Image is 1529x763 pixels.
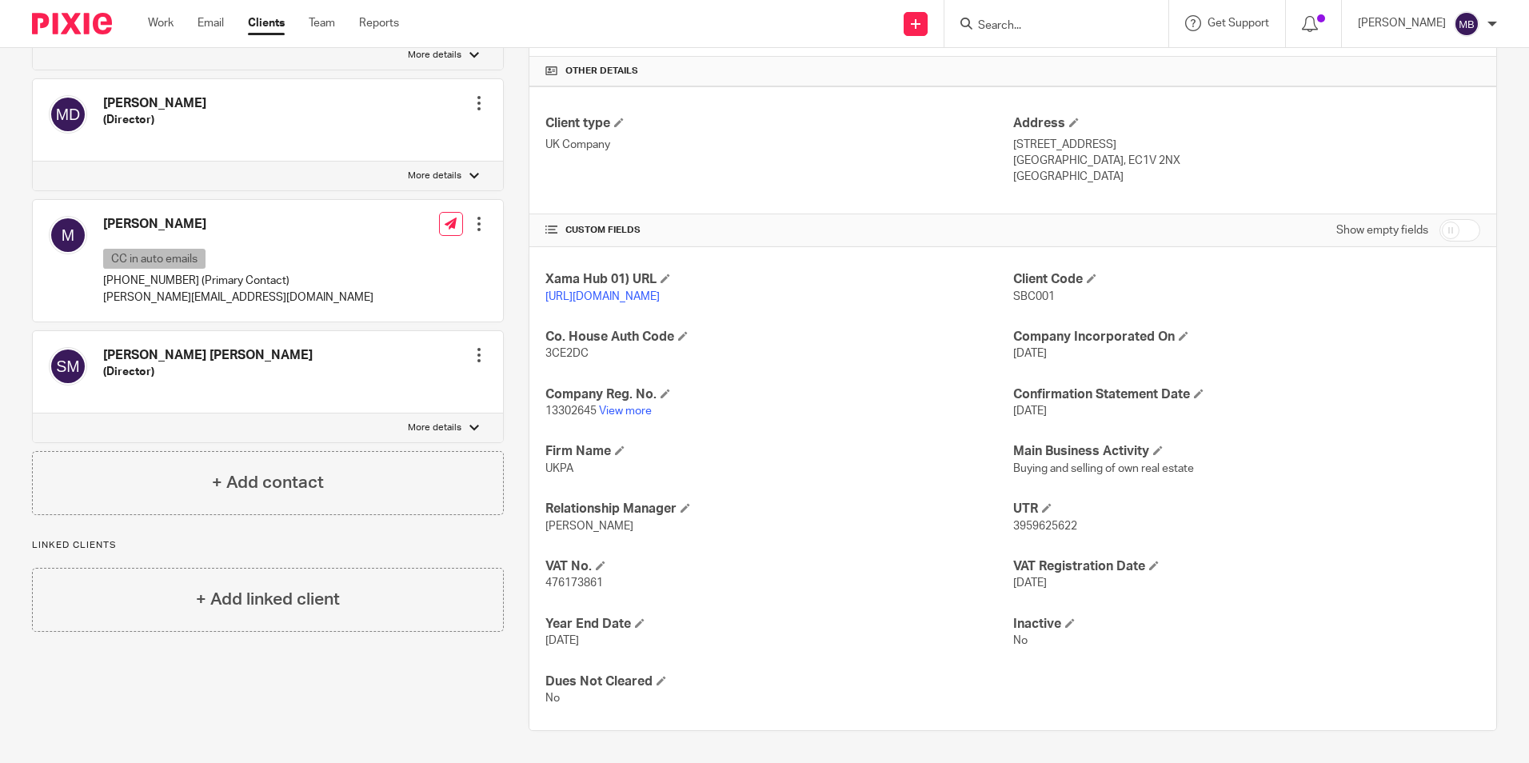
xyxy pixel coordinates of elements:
a: Email [198,15,224,31]
img: svg%3E [49,216,87,254]
h4: Firm Name [545,443,1012,460]
p: [STREET_ADDRESS] [1013,137,1480,153]
h4: + Add contact [212,470,324,495]
a: Work [148,15,174,31]
p: CC in auto emails [103,249,206,269]
h4: + Add linked client [196,587,340,612]
p: [PERSON_NAME] [1358,15,1446,31]
img: svg%3E [1454,11,1479,37]
h4: [PERSON_NAME] [PERSON_NAME] [103,347,313,364]
h4: Confirmation Statement Date [1013,386,1480,403]
h4: Company Incorporated On [1013,329,1480,346]
span: 3CE2DC [545,348,589,359]
h4: CUSTOM FIELDS [545,224,1012,237]
h4: Client Code [1013,271,1480,288]
h5: (Director) [103,364,313,380]
p: UK Company [545,137,1012,153]
span: SBC001 [1013,291,1055,302]
img: Pixie [32,13,112,34]
h5: (Director) [103,112,206,128]
h4: Client type [545,115,1012,132]
span: No [1013,635,1028,646]
span: [DATE] [545,635,579,646]
h4: [PERSON_NAME] [103,95,206,112]
h4: UTR [1013,501,1480,517]
span: 476173861 [545,577,603,589]
h4: Address [1013,115,1480,132]
h4: Relationship Manager [545,501,1012,517]
label: Show empty fields [1336,222,1428,238]
h4: Main Business Activity [1013,443,1480,460]
h4: [PERSON_NAME] [103,216,373,233]
h4: Company Reg. No. [545,386,1012,403]
p: [PERSON_NAME][EMAIL_ADDRESS][DOMAIN_NAME] [103,290,373,306]
span: Other details [565,65,638,78]
span: 3959625622 [1013,521,1077,532]
span: UKPA [545,463,573,474]
a: View more [599,405,652,417]
span: No [545,693,560,704]
img: svg%3E [49,95,87,134]
h4: Inactive [1013,616,1480,633]
p: [GEOGRAPHIC_DATA] [1013,169,1480,185]
h4: Xama Hub 01) URL [545,271,1012,288]
a: Reports [359,15,399,31]
span: [DATE] [1013,405,1047,417]
a: Clients [248,15,285,31]
span: [DATE] [1013,577,1047,589]
h4: VAT Registration Date [1013,558,1480,575]
h4: Dues Not Cleared [545,673,1012,690]
span: Buying and selling of own real estate [1013,463,1194,474]
a: [URL][DOMAIN_NAME] [545,291,660,302]
input: Search [976,19,1120,34]
a: Team [309,15,335,31]
img: svg%3E [49,347,87,385]
span: 13302645 [545,405,597,417]
p: More details [408,170,461,182]
p: [GEOGRAPHIC_DATA], EC1V 2NX [1013,153,1480,169]
span: Get Support [1208,18,1269,29]
p: More details [408,49,461,62]
h4: Co. House Auth Code [545,329,1012,346]
span: [DATE] [1013,348,1047,359]
p: More details [408,421,461,434]
span: [PERSON_NAME] [545,521,633,532]
h4: Year End Date [545,616,1012,633]
p: Linked clients [32,539,504,552]
p: [PHONE_NUMBER] (Primary Contact) [103,273,373,289]
h4: VAT No. [545,558,1012,575]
